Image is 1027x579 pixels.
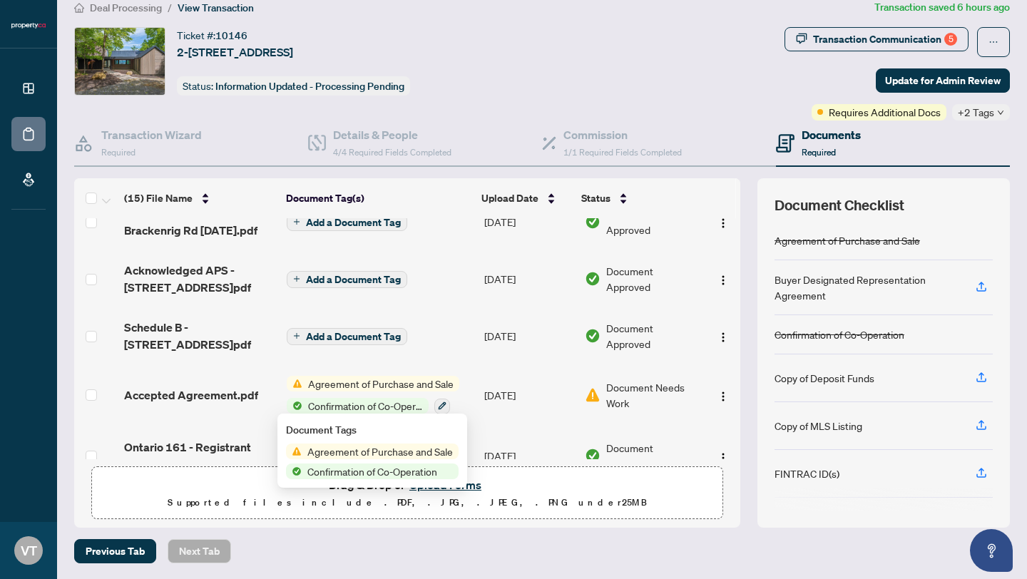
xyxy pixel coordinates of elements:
[479,364,579,426] td: [DATE]
[329,476,486,494] span: Drag & Drop or
[585,214,601,230] img: Document Status
[606,379,699,411] span: Document Needs Work
[479,307,579,364] td: [DATE]
[712,324,735,347] button: Logo
[876,68,1010,93] button: Update for Admin Review
[479,193,579,250] td: [DATE]
[124,439,275,473] span: Ontario 161 - Registrant Disclosure of Interest Disposition of Property.pdf
[958,104,994,121] span: +2 Tags
[74,3,84,13] span: home
[829,104,941,120] span: Requires Additional Docs
[581,190,610,206] span: Status
[74,539,156,563] button: Previous Tab
[86,540,145,563] span: Previous Tab
[563,126,682,143] h4: Commission
[970,529,1013,572] button: Open asap
[479,250,579,307] td: [DATE]
[101,126,202,143] h4: Transaction Wizard
[286,444,302,459] img: Status Icon
[302,376,459,391] span: Agreement of Purchase and Sale
[92,467,722,520] span: Drag & Drop orUpload FormsSupported files include .PDF, .JPG, .JPEG, .PNG under25MB
[302,398,429,414] span: Confirmation of Co-Operation
[476,178,576,218] th: Upload Date
[405,476,486,494] button: Upload Forms
[885,69,1001,92] span: Update for Admin Review
[606,206,699,237] span: Document Approved
[21,540,37,560] span: VT
[712,210,735,233] button: Logo
[988,37,998,47] span: ellipsis
[177,76,410,96] div: Status:
[775,370,874,386] div: Copy of Deposit Funds
[177,43,293,61] span: 2-[STREET_ADDRESS]
[287,212,407,231] button: Add a Document Tag
[717,275,729,286] img: Logo
[606,263,699,294] span: Document Approved
[293,275,300,282] span: plus
[177,27,247,43] div: Ticket #:
[479,426,579,487] td: [DATE]
[785,27,969,51] button: Transaction Communication5
[576,178,700,218] th: Status
[287,214,407,231] button: Add a Document Tag
[124,205,275,239] span: Amendment - 1053 Brackenrig Rd [DATE].pdf
[302,463,443,479] span: Confirmation of Co-Operation
[563,147,682,158] span: 1/1 Required Fields Completed
[306,217,401,227] span: Add a Document Tag
[802,147,836,158] span: Required
[287,270,407,288] button: Add a Document Tag
[286,463,302,479] img: Status Icon
[287,376,459,414] button: Status IconAgreement of Purchase and SaleStatus IconConfirmation of Co-Operation
[293,332,300,339] span: plus
[944,33,957,46] div: 5
[606,320,699,352] span: Document Approved
[287,271,407,288] button: Add a Document Tag
[802,126,861,143] h4: Documents
[585,271,601,287] img: Document Status
[118,178,280,218] th: (15) File Name
[712,267,735,290] button: Logo
[124,262,275,296] span: Acknowledged APS - [STREET_ADDRESS]pdf
[997,109,1004,116] span: down
[333,147,451,158] span: 4/4 Required Fields Completed
[585,387,601,403] img: Document Status
[287,327,407,345] button: Add a Document Tag
[306,275,401,285] span: Add a Document Tag
[168,539,231,563] button: Next Tab
[585,448,601,463] img: Document Status
[306,332,401,342] span: Add a Document Tag
[280,178,476,218] th: Document Tag(s)
[775,232,920,248] div: Agreement of Purchase and Sale
[287,328,407,345] button: Add a Document Tag
[775,272,959,303] div: Buyer Designated Representation Agreement
[717,452,729,463] img: Logo
[775,418,862,434] div: Copy of MLS Listing
[712,444,735,467] button: Logo
[101,494,714,511] p: Supported files include .PDF, .JPG, .JPEG, .PNG under 25 MB
[333,126,451,143] h4: Details & People
[287,398,302,414] img: Status Icon
[178,1,254,14] span: View Transaction
[481,190,538,206] span: Upload Date
[813,28,957,51] div: Transaction Communication
[287,376,302,391] img: Status Icon
[712,384,735,406] button: Logo
[124,319,275,353] span: Schedule B - [STREET_ADDRESS]pdf
[293,218,300,225] span: plus
[775,195,904,215] span: Document Checklist
[717,217,729,229] img: Logo
[11,21,46,30] img: logo
[302,444,459,459] span: Agreement of Purchase and Sale
[286,422,459,438] div: Document Tags
[606,440,699,471] span: Document Approved
[75,28,165,95] img: IMG-X12265028_1.jpg
[775,466,839,481] div: FINTRAC ID(s)
[215,80,404,93] span: Information Updated - Processing Pending
[124,386,258,404] span: Accepted Agreement.pdf
[585,328,601,344] img: Document Status
[90,1,162,14] span: Deal Processing
[215,29,247,42] span: 10146
[717,391,729,402] img: Logo
[717,332,729,343] img: Logo
[101,147,136,158] span: Required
